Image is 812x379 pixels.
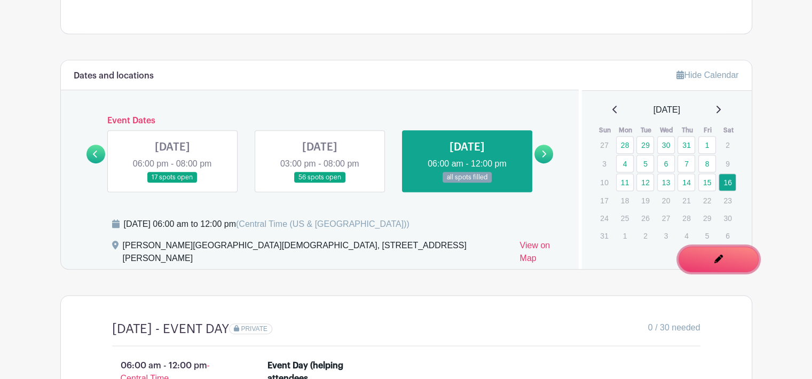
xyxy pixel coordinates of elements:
[636,155,654,172] a: 5
[519,239,566,269] a: View on Map
[698,136,716,154] a: 1
[719,173,736,191] a: 16
[636,210,654,226] p: 26
[236,219,409,228] span: (Central Time (US & [GEOGRAPHIC_DATA]))
[648,321,700,334] span: 0 / 30 needed
[595,210,613,226] p: 24
[719,210,736,226] p: 30
[677,192,695,209] p: 21
[636,192,654,209] p: 19
[595,227,613,244] p: 31
[124,218,409,231] div: [DATE] 06:00 am to 12:00 pm
[595,192,613,209] p: 17
[657,173,675,191] a: 13
[677,125,698,136] th: Thu
[105,116,535,126] h6: Event Dates
[698,125,719,136] th: Fri
[595,174,613,191] p: 10
[595,125,616,136] th: Sun
[616,227,634,244] p: 1
[653,104,680,116] span: [DATE]
[636,173,654,191] a: 12
[657,192,675,209] p: 20
[698,192,716,209] p: 22
[616,192,634,209] p: 18
[677,136,695,154] a: 31
[657,155,675,172] a: 6
[657,136,675,154] a: 30
[718,125,739,136] th: Sat
[636,227,654,244] p: 2
[636,125,657,136] th: Tue
[677,227,695,244] p: 4
[616,136,634,154] a: 28
[123,239,511,269] div: [PERSON_NAME][GEOGRAPHIC_DATA][DEMOGRAPHIC_DATA], [STREET_ADDRESS][PERSON_NAME]
[616,210,634,226] p: 25
[719,227,736,244] p: 6
[698,210,716,226] p: 29
[657,210,675,226] p: 27
[677,173,695,191] a: 14
[719,137,736,153] p: 2
[595,137,613,153] p: 27
[616,173,634,191] a: 11
[636,136,654,154] a: 29
[74,71,154,81] h6: Dates and locations
[616,155,634,172] a: 4
[719,192,736,209] p: 23
[112,321,229,337] h4: [DATE] - EVENT DAY
[241,325,267,333] span: PRIVATE
[676,70,738,80] a: Hide Calendar
[657,227,675,244] p: 3
[616,125,636,136] th: Mon
[719,155,736,172] p: 9
[657,125,677,136] th: Wed
[677,210,695,226] p: 28
[698,227,716,244] p: 5
[595,155,613,172] p: 3
[677,155,695,172] a: 7
[698,173,716,191] a: 15
[698,155,716,172] a: 8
